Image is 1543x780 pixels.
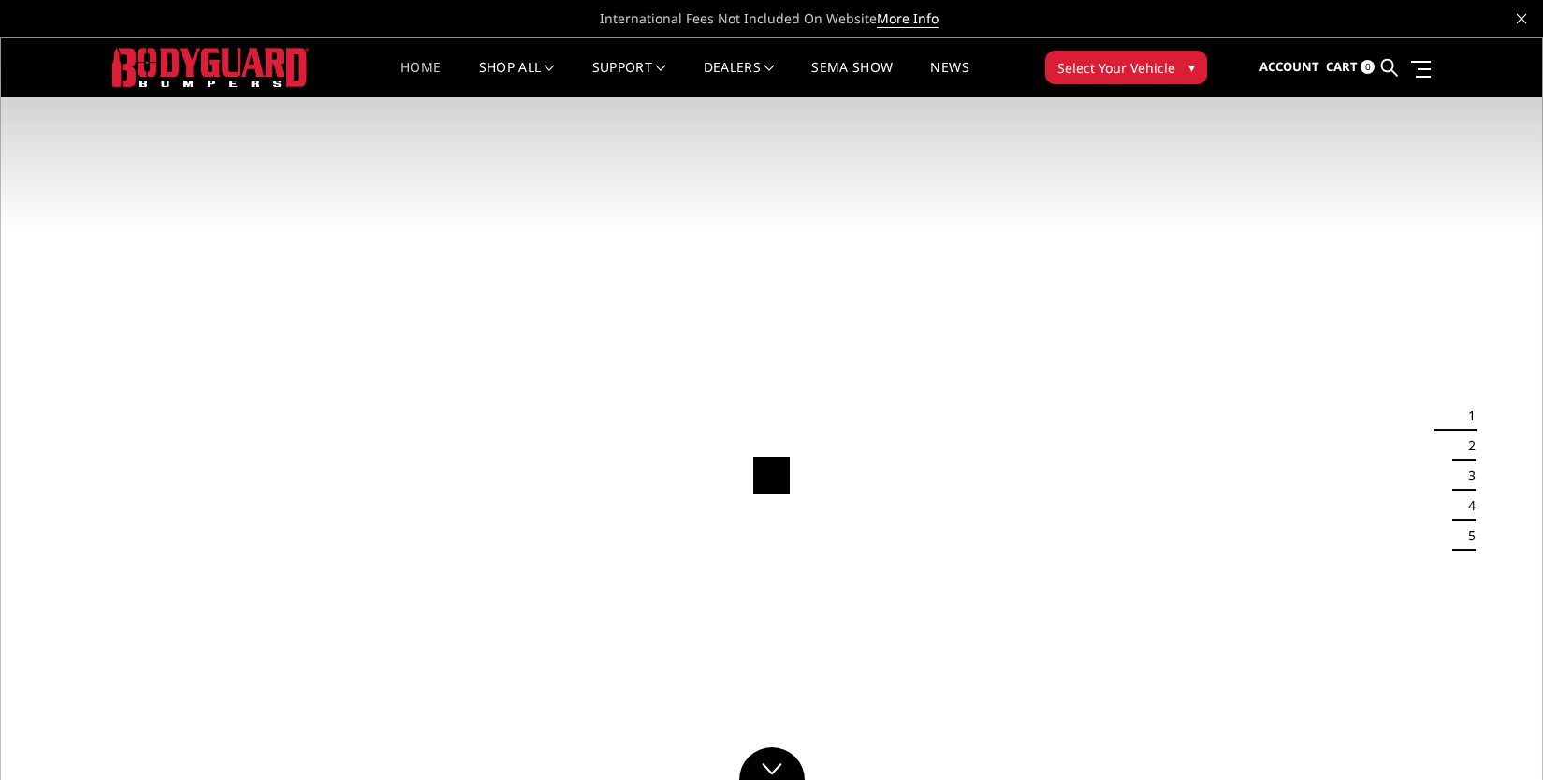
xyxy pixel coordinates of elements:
[1457,431,1476,461] button: 2 of 5
[1259,42,1319,93] a: Account
[739,747,805,780] a: Click to Down
[1057,58,1175,78] span: Select Your Vehicle
[1045,51,1207,84] button: Select Your Vehicle
[811,61,893,97] a: SEMA Show
[592,61,666,97] a: Support
[479,61,555,97] a: shop all
[1457,401,1476,431] button: 1 of 5
[112,48,309,86] img: BODYGUARD BUMPERS
[1457,491,1476,521] button: 4 of 5
[1188,57,1195,77] span: ▾
[704,61,775,97] a: Dealers
[1457,521,1476,551] button: 5 of 5
[877,9,939,28] a: More Info
[1259,58,1319,75] span: Account
[1361,60,1375,74] span: 0
[1326,58,1358,75] span: Cart
[930,61,968,97] a: News
[1457,461,1476,491] button: 3 of 5
[1326,42,1375,93] a: Cart 0
[400,61,441,97] a: Home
